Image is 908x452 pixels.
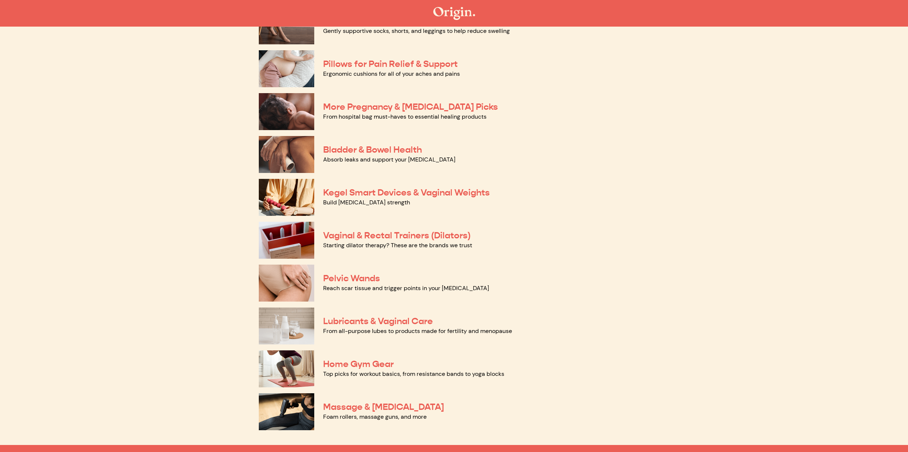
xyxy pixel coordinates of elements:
a: Foam rollers, massage guns, and more [323,413,427,421]
img: Lubricants & Vaginal Care [259,307,314,344]
a: Pelvic Wands [323,273,380,284]
a: Absorb leaks and support your [MEDICAL_DATA] [323,156,455,163]
img: More Pregnancy & Postpartum Picks [259,93,314,130]
a: Kegel Smart Devices & Vaginal Weights [323,187,490,198]
a: Build [MEDICAL_DATA] strength [323,198,410,206]
a: From all-purpose lubes to products made for fertility and menopause [323,327,512,335]
a: Gently supportive socks, shorts, and leggings to help reduce swelling [323,27,510,35]
a: Reach scar tissue and trigger points in your [MEDICAL_DATA] [323,284,489,292]
a: Massage & [MEDICAL_DATA] [323,401,444,412]
a: Vaginal & Rectal Trainers (Dilators) [323,230,471,241]
img: The Origin Shop [433,7,475,20]
a: Starting dilator therapy? These are the brands we trust [323,241,472,249]
img: Pelvic Wands [259,265,314,302]
img: Pillows for Pain Relief & Support [259,50,314,87]
a: More Pregnancy & [MEDICAL_DATA] Picks [323,101,498,112]
img: Massage & Myofascial Release [259,393,314,430]
img: Kegel Smart Devices & Vaginal Weights [259,179,314,216]
a: Ergonomic cushions for all of your aches and pains [323,70,460,78]
a: Bladder & Bowel Health [323,144,422,155]
a: Lubricants & Vaginal Care [323,316,433,327]
a: Pillows for Pain Relief & Support [323,58,458,69]
a: Home Gym Gear [323,358,394,370]
a: Top picks for workout basics, from resistance bands to yoga blocks [323,370,504,378]
img: Home Gym Gear [259,350,314,387]
img: Bladder & Bowel Health [259,136,314,173]
a: From hospital bag must-haves to essential healing products [323,113,487,120]
img: Vaginal & Rectal Trainers (Dilators) [259,222,314,259]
